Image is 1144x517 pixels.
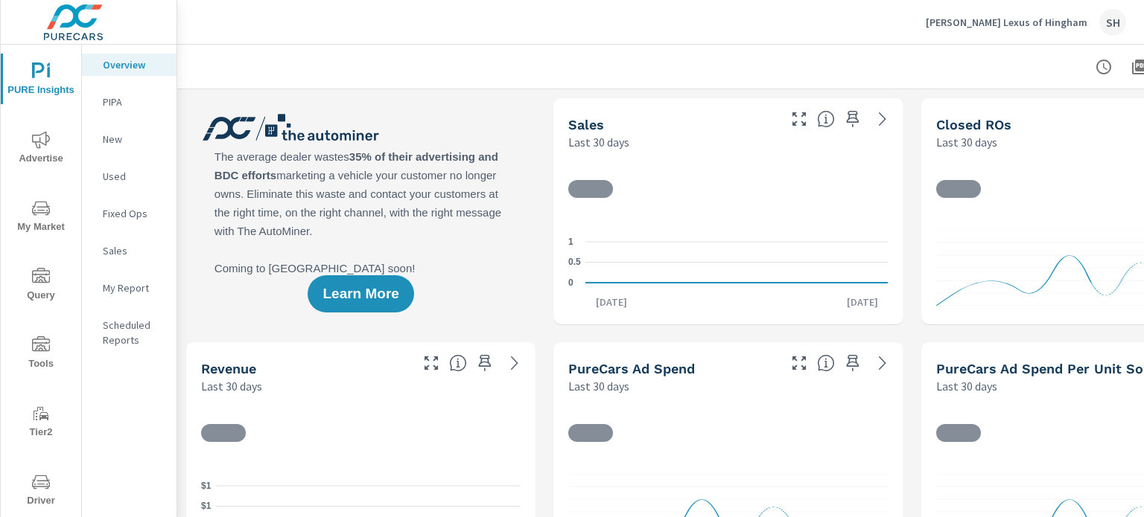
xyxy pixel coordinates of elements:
a: See more details in report [871,107,894,131]
button: Learn More [308,275,413,312]
p: Used [103,169,165,184]
span: Tier2 [5,405,77,441]
span: Save this to your personalized report [841,351,865,375]
p: Scheduled Reports [103,318,165,347]
span: Query [5,268,77,304]
p: Sales [103,243,165,258]
div: Overview [82,54,177,76]
span: Save this to your personalized report [841,107,865,131]
div: Scheduled Reports [82,314,177,351]
p: Last 30 days [936,377,997,395]
div: Used [82,165,177,187]
p: My Report [103,280,165,295]
h5: PureCars Ad Spend [568,361,695,376]
div: New [82,128,177,150]
p: New [103,132,165,147]
p: Last 30 days [936,133,997,151]
span: Save this to your personalized report [473,351,497,375]
p: Last 30 days [568,133,629,151]
span: Total cost of media for all PureCars channels for the selected dealership group over the selected... [817,354,835,372]
span: Tools [5,336,77,373]
h5: Sales [568,117,604,132]
p: PIPA [103,94,165,109]
a: See more details in report [871,351,894,375]
text: 0 [568,277,573,288]
span: Driver [5,473,77,510]
p: [PERSON_NAME] Lexus of Hingham [926,16,1087,29]
text: $1 [201,501,212,512]
span: PURE Insights [5,62,77,99]
div: PIPA [82,91,177,113]
text: $1 [201,481,212,491]
a: See more details in report [503,351,527,375]
p: [DATE] [585,295,638,309]
p: [DATE] [836,295,889,309]
text: 0.5 [568,257,581,268]
p: Fixed Ops [103,206,165,221]
span: Total sales revenue over the selected date range. [Source: This data is sourced from the dealer’s... [449,354,467,372]
span: My Market [5,199,77,236]
button: Make Fullscreen [787,107,811,131]
text: 1 [568,237,573,247]
button: Make Fullscreen [419,351,443,375]
span: Learn More [322,287,398,301]
div: Sales [82,240,177,262]
p: Last 30 days [201,377,262,395]
div: SH [1099,9,1126,36]
p: Overview [103,57,165,72]
div: My Report [82,277,177,299]
span: Advertise [5,131,77,167]
h5: Revenue [201,361,256,376]
span: Number of vehicles sold by the dealership over the selected date range. [Source: This data is sou... [817,110,835,128]
div: Fixed Ops [82,202,177,225]
h5: Closed ROs [936,117,1011,132]
p: Last 30 days [568,377,629,395]
button: Make Fullscreen [787,351,811,375]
